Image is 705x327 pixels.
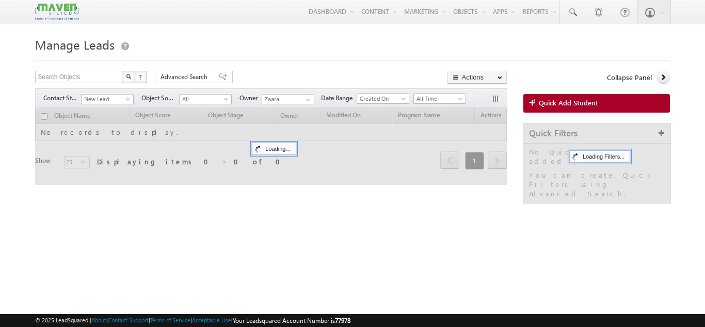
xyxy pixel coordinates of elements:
[569,150,630,163] div: Loading Filters...
[357,94,409,104] a: Created On
[126,74,131,79] img: Search
[135,71,147,83] button: ?
[43,94,81,103] span: Contact Stage
[252,143,296,155] div: Loading...
[239,94,262,103] span: Owner
[139,72,143,81] span: ?
[233,317,350,324] span: Your Leadsquared Account Number is
[262,94,314,104] input: Type to Search
[91,317,106,323] a: About
[35,36,115,53] span: Manage Leads
[607,73,652,82] span: Collapse Panel
[300,95,313,105] a: Show All Items
[414,94,463,103] span: All Time
[150,317,190,323] a: Terms of Service
[35,316,350,325] span: © 2025 LeadSquared | | | | |
[81,94,134,104] a: New Lead
[335,317,350,324] span: 77978
[413,94,466,104] a: All Time
[141,94,179,103] span: Object Source
[82,95,131,104] span: New Lead
[35,3,78,21] img: Custom Logo
[192,317,231,323] a: Acceptable Use
[179,94,232,104] a: All
[447,71,507,84] button: Actions
[108,317,149,323] a: Contact Support
[180,95,229,104] span: All
[161,72,211,82] span: Advanced Search
[523,94,670,113] a: Quick Add Student
[321,94,357,103] span: Date Range
[539,98,598,107] span: Quick Add Student
[357,94,406,103] span: Created On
